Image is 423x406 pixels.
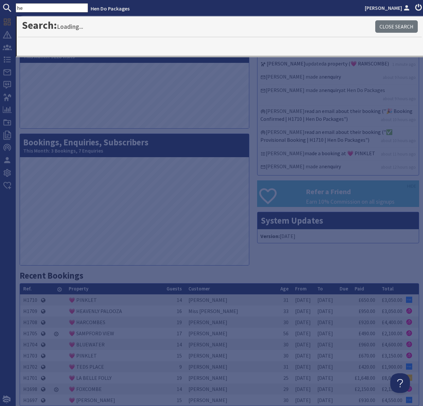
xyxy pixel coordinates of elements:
[69,397,115,403] a: 💗 [PERSON_NAME]
[185,395,277,406] td: [PERSON_NAME]
[359,363,375,370] a: £420.00
[91,5,130,12] a: Hen Do Packages
[69,375,112,381] a: 💗 LA BELLE FOLLY
[20,328,41,339] td: H1705
[259,161,417,174] li: [PERSON_NAME] made an
[185,350,277,361] td: [PERSON_NAME]
[382,363,402,370] a: £1,900.00
[185,317,277,328] td: [PERSON_NAME]
[406,363,412,370] img: Referer: Google
[22,19,375,31] h1: Search:
[277,395,292,406] td: 30
[69,363,104,370] a: 💗 TEDS PLACE
[292,350,314,361] td: [DATE]
[261,215,323,226] a: System Updates
[292,305,314,317] td: [DATE]
[359,397,375,403] a: £930.00
[314,294,336,305] td: [DATE]
[23,148,246,154] small: This Month: 3 Bookings, 7 Enquiries
[336,284,351,294] th: Due
[314,317,336,328] td: [DATE]
[20,270,83,281] a: Recent Bookings
[185,305,277,317] td: Miss [PERSON_NAME]
[406,308,412,314] img: Referer: Hen Do Packages
[177,308,182,314] span: 16
[381,164,416,170] a: about 12 hours ago
[259,127,417,148] li: [PERSON_NAME]
[277,294,292,305] td: 31
[382,286,394,292] a: Total
[69,352,97,359] a: 💗 PINKLET
[259,231,417,241] li: [DATE]
[382,297,402,303] a: £3,050.00
[382,386,402,392] a: £2,150.00
[406,319,412,325] img: Referer: Hen Do Packages
[69,319,105,325] a: 💗 HARCOMBES
[292,383,314,395] td: [DATE]
[406,297,412,303] img: Referer: Google
[20,339,41,350] td: H1704
[392,61,416,67] a: 1 minute ago
[325,87,341,93] a: enquiry
[305,150,375,157] a: made a booking at 💗 PINKLET
[295,286,307,292] a: From
[292,328,314,339] td: [DATE]
[16,3,88,12] input: SEARCH
[69,386,102,392] a: 💗 FOXCOMBE
[359,297,375,303] a: £650.00
[177,386,182,392] span: 14
[185,294,277,305] td: [PERSON_NAME]
[259,106,417,127] li: [PERSON_NAME]
[359,330,375,337] a: £490.00
[382,330,402,337] a: £2,100.00
[359,352,375,359] a: £670.00
[57,23,83,30] small: Loading...
[375,20,418,33] a: Close Search
[20,294,41,305] td: H1710
[365,4,411,12] a: [PERSON_NAME]
[260,233,280,239] strong: Version:
[69,297,97,303] a: 💗 PINKLET
[20,372,41,383] td: H1701
[280,286,289,292] a: Age
[177,330,182,337] span: 17
[359,341,375,348] a: £960.00
[277,317,292,328] td: 30
[325,73,341,80] a: enquiry
[69,308,122,314] a: 💗 HEAVENLY PALOOZA
[314,350,336,361] td: [DATE]
[292,395,314,406] td: [DATE]
[314,361,336,372] td: [DATE]
[20,361,41,372] td: H1702
[406,397,412,403] img: Referer: Google
[277,305,292,317] td: 33
[177,352,182,359] span: 15
[306,197,419,206] p: Earn 10% Commission on all signups
[324,60,389,67] a: a property (💗 RAMSCOMBE)
[20,305,41,317] td: H1709
[20,134,249,157] h2: Bookings, Enquiries, Subscribers
[355,286,364,292] a: Paid
[292,339,314,350] td: [DATE]
[177,397,182,403] span: 15
[277,328,292,339] td: 56
[277,361,292,372] td: 31
[355,375,375,381] a: £1,648.00
[292,317,314,328] td: [DATE]
[292,294,314,305] td: [DATE]
[177,297,182,303] span: 14
[314,372,336,383] td: [DATE]
[406,330,412,336] img: Referer: Hen Do Packages
[381,117,416,123] a: about 10 hours ago
[383,96,416,102] a: about 9 hours ago
[325,163,341,170] a: enquiry
[260,108,413,122] a: read an email about their booking ("🎉 Booking Confirmed | H1710 | Hen Do Packages")
[382,341,402,348] a: £4,600.00
[277,383,292,395] td: 29
[267,60,306,67] a: [PERSON_NAME]
[382,352,402,359] a: £3,150.00
[317,286,323,292] a: To
[185,372,277,383] td: [PERSON_NAME]
[314,383,336,395] td: [DATE]
[177,375,182,381] span: 19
